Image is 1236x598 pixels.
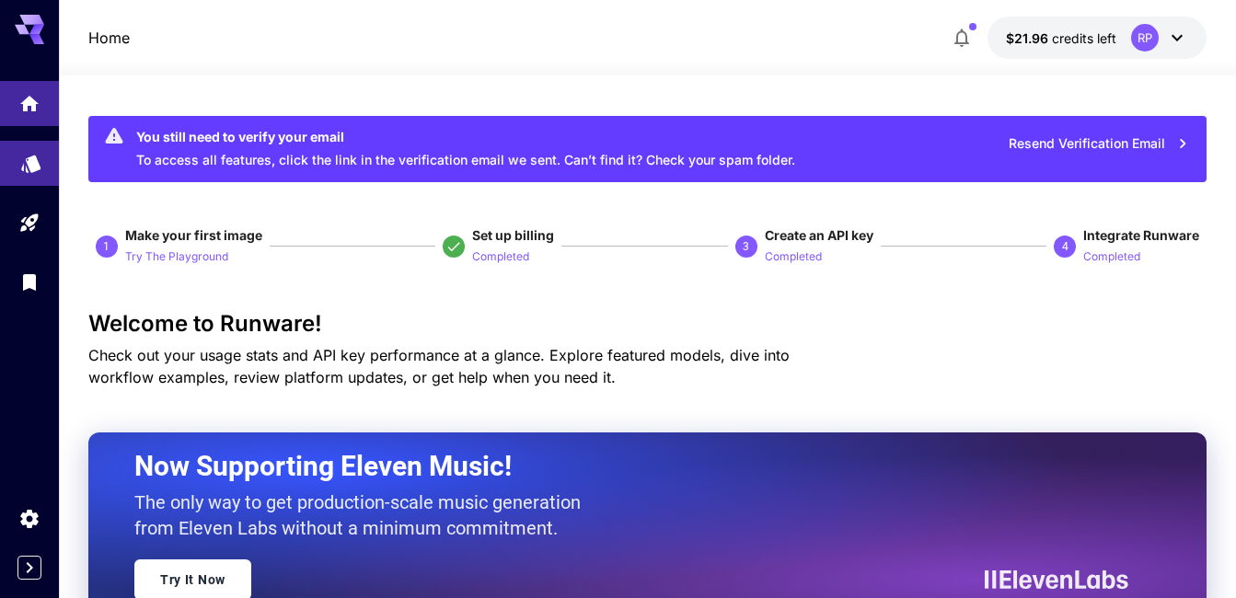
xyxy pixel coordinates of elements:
span: credits left [1052,30,1116,46]
h3: Welcome to Runware! [88,311,1207,337]
nav: breadcrumb [88,27,130,49]
p: Try The Playground [125,248,228,266]
div: Home [18,92,40,115]
button: Try The Playground [125,245,228,267]
div: $21.96456 [1006,29,1116,48]
button: Completed [1083,245,1140,267]
div: RP [1131,24,1159,52]
p: Completed [1083,248,1140,266]
p: The only way to get production-scale music generation from Eleven Labs without a minimum commitment. [134,489,595,541]
a: Home [88,27,130,49]
div: Playground [18,212,40,235]
span: Make your first image [125,227,262,243]
p: Completed [765,248,822,266]
button: $21.96456RP [988,17,1207,59]
div: You still need to verify your email [136,127,795,146]
p: 1 [103,238,110,255]
p: 4 [1062,238,1069,255]
span: Integrate Runware [1083,227,1199,243]
span: $21.96 [1006,30,1052,46]
button: Completed [472,245,529,267]
div: Models [20,146,42,169]
span: Create an API key [765,227,873,243]
span: Check out your usage stats and API key performance at a glance. Explore featured models, dive int... [88,346,790,386]
button: Completed [765,245,822,267]
div: Settings [18,507,40,530]
p: 3 [743,238,749,255]
span: Set up billing [472,227,554,243]
div: Library [18,270,40,293]
div: To access all features, click the link in the verification email we sent. Can’t find it? Check yo... [136,121,795,177]
h2: Now Supporting Eleven Music! [134,449,1115,484]
button: Expand sidebar [17,556,41,580]
p: Completed [472,248,529,266]
button: Resend Verification Email [999,125,1199,163]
